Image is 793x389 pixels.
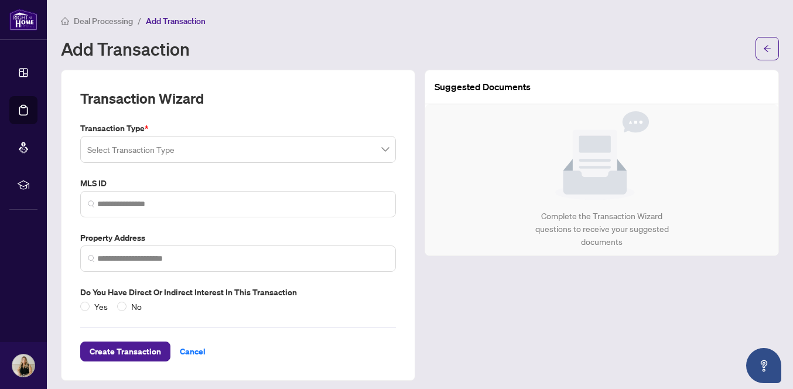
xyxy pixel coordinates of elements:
button: Open asap [746,348,781,383]
span: Create Transaction [90,342,161,361]
span: arrow-left [763,45,771,53]
span: Deal Processing [74,16,133,26]
div: Complete the Transaction Wizard questions to receive your suggested documents [522,210,681,248]
img: Null State Icon [555,111,649,200]
article: Suggested Documents [435,80,531,94]
h2: Transaction Wizard [80,89,204,108]
img: Profile Icon [12,354,35,377]
label: Do you have direct or indirect interest in this transaction [80,286,396,299]
img: logo [9,9,37,30]
span: No [127,300,146,313]
span: Yes [90,300,112,313]
li: / [138,14,141,28]
button: Cancel [170,342,215,361]
button: Create Transaction [80,342,170,361]
img: search_icon [88,200,95,207]
img: search_icon [88,255,95,262]
label: Property Address [80,231,396,244]
span: Cancel [180,342,206,361]
label: MLS ID [80,177,396,190]
span: home [61,17,69,25]
span: Add Transaction [146,16,206,26]
h1: Add Transaction [61,39,190,58]
label: Transaction Type [80,122,396,135]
